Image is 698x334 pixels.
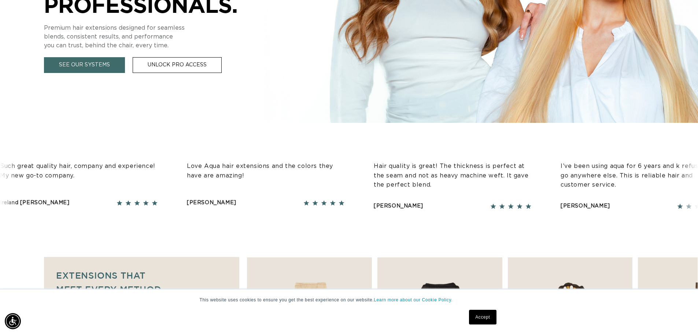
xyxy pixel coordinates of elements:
p: Love Aqua hair extensions and the colors they have are amazing! [187,162,344,180]
p: Premium hair extensions designed for seamless blends, consistent results, and performance you can... [44,23,264,50]
p: meet every method. [56,282,227,296]
div: [PERSON_NAME] [374,202,423,211]
div: Accessibility Menu [5,313,21,329]
p: Extensions that [56,268,227,282]
p: This website uses cookies to ensure you get the best experience on our website. [200,297,499,303]
p: Hair quality is great! The thickness is perfect at the seam and not as heavy machine weft. It gav... [374,162,531,190]
a: Learn more about our Cookie Policy. [374,297,453,302]
a: Accept [469,310,496,324]
div: [PERSON_NAME] [561,202,610,211]
iframe: Chat Widget [661,299,698,334]
div: [PERSON_NAME] [187,198,236,208]
a: Unlock Pro Access [133,57,222,73]
a: See Our Systems [44,57,125,73]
